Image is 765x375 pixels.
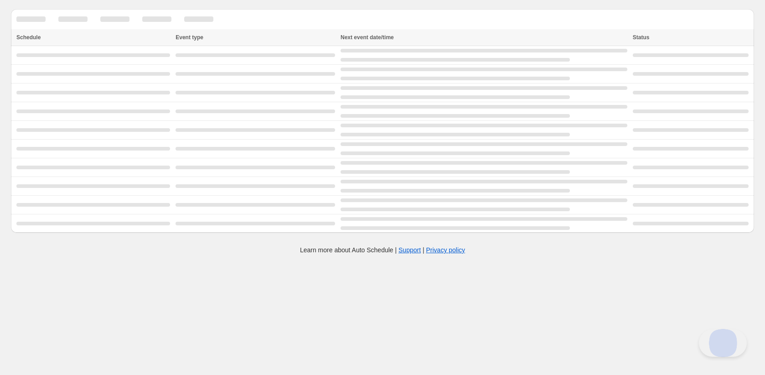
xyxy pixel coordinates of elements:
a: Support [398,246,421,254]
p: Learn more about Auto Schedule | | [300,245,465,255]
span: Status [633,34,650,41]
span: Event type [176,34,203,41]
span: Next event date/time [341,34,394,41]
iframe: Toggle Customer Support [699,329,747,357]
span: Schedule [16,34,41,41]
a: Privacy policy [426,246,465,254]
